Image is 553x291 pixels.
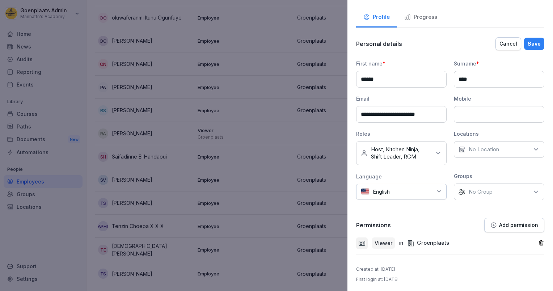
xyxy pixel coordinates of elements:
div: Roles [356,130,447,138]
div: Profile [363,13,390,21]
div: Locations [454,130,544,138]
div: Surname [454,60,544,67]
div: Language [356,173,447,180]
div: Cancel [499,40,517,48]
button: Cancel [495,37,521,50]
div: English [356,184,447,199]
p: Viewer [375,239,392,247]
div: First name [356,60,447,67]
p: Add permission [499,222,538,228]
div: Groups [454,172,544,180]
p: No Group [469,188,493,195]
div: Mobile [454,95,544,102]
button: Progress [397,8,444,28]
p: in [399,239,403,247]
div: Groenplaats [408,239,449,247]
p: First login at : [DATE] [356,276,398,283]
p: Personal details [356,40,402,47]
p: Host, Kitchen Ninja, Shift Leader, RGM [371,146,431,160]
button: Add permission [484,218,544,232]
p: Created at : [DATE] [356,266,395,273]
button: Profile [356,8,397,28]
div: Email [356,95,447,102]
button: Save [524,38,544,50]
div: Save [528,40,541,48]
div: Progress [404,13,437,21]
img: us.svg [361,188,370,195]
p: No Location [469,146,499,153]
p: Permissions [356,222,391,229]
